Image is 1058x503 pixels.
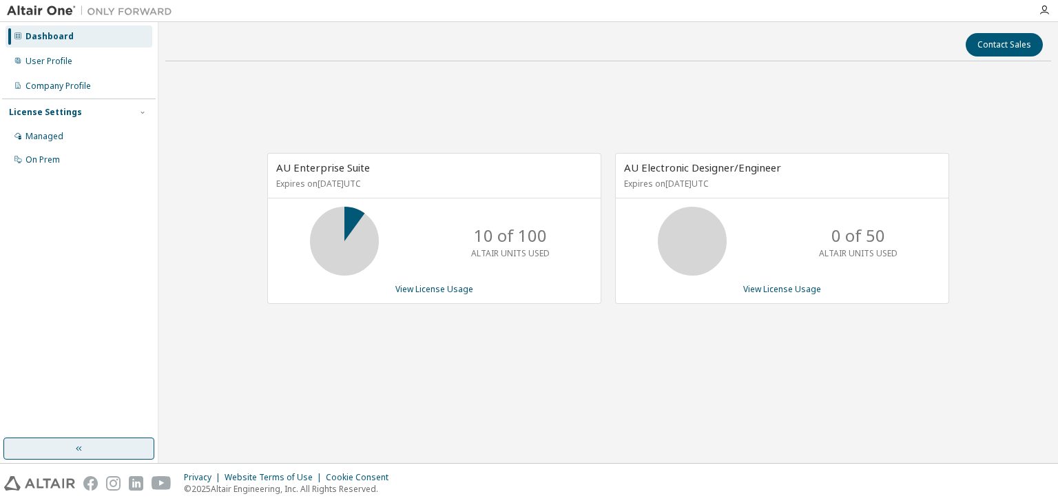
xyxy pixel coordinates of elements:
div: Dashboard [25,31,74,42]
img: altair_logo.svg [4,476,75,491]
div: User Profile [25,56,72,67]
p: ALTAIR UNITS USED [471,247,550,259]
div: Privacy [184,472,225,483]
p: ALTAIR UNITS USED [819,247,898,259]
p: © 2025 Altair Engineering, Inc. All Rights Reserved. [184,483,397,495]
a: View License Usage [743,283,821,295]
p: 10 of 100 [474,224,547,247]
img: linkedin.svg [129,476,143,491]
img: facebook.svg [83,476,98,491]
img: Altair One [7,4,179,18]
span: AU Electronic Designer/Engineer [624,161,781,174]
button: Contact Sales [966,33,1043,57]
div: Company Profile [25,81,91,92]
p: Expires on [DATE] UTC [276,178,589,189]
span: AU Enterprise Suite [276,161,370,174]
p: Expires on [DATE] UTC [624,178,937,189]
img: youtube.svg [152,476,172,491]
div: License Settings [9,107,82,118]
div: Cookie Consent [326,472,397,483]
div: Managed [25,131,63,142]
div: On Prem [25,154,60,165]
a: View License Usage [395,283,473,295]
p: 0 of 50 [831,224,885,247]
div: Website Terms of Use [225,472,326,483]
img: instagram.svg [106,476,121,491]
